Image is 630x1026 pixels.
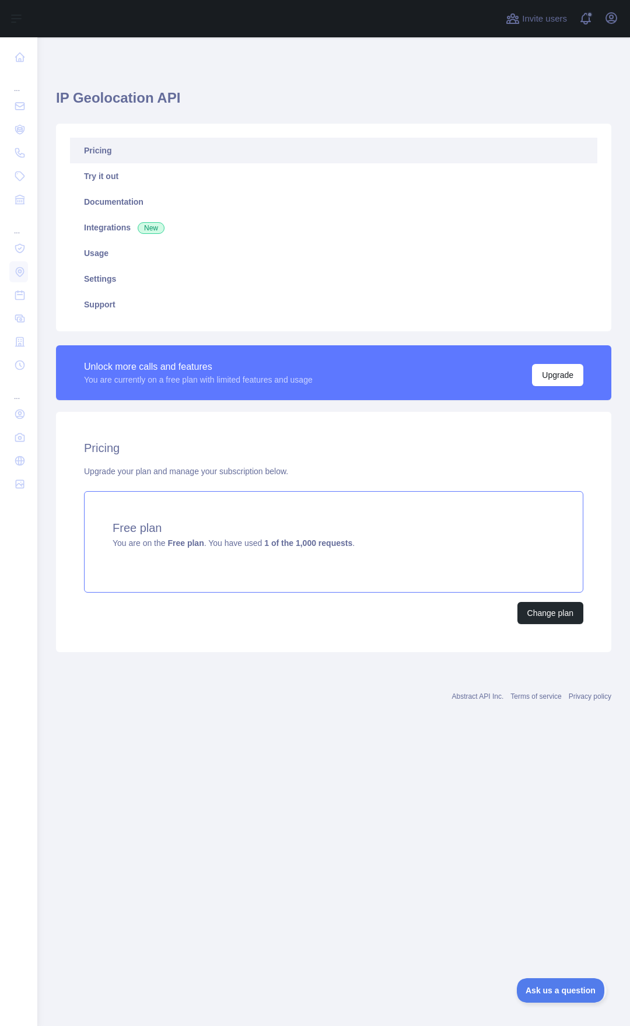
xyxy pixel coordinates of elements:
[9,378,28,401] div: ...
[452,692,504,701] a: Abstract API Inc.
[70,292,597,317] a: Support
[517,978,607,1003] iframe: Toggle Customer Support
[138,222,164,234] span: New
[84,440,583,456] h2: Pricing
[9,212,28,236] div: ...
[9,70,28,93] div: ...
[70,266,597,292] a: Settings
[517,602,583,624] button: Change plan
[84,360,313,374] div: Unlock more calls and features
[70,138,597,163] a: Pricing
[70,215,597,240] a: Integrations New
[70,189,597,215] a: Documentation
[56,89,611,117] h1: IP Geolocation API
[532,364,583,386] button: Upgrade
[70,163,597,189] a: Try it out
[84,374,313,386] div: You are currently on a free plan with limited features and usage
[510,692,561,701] a: Terms of service
[167,538,204,548] strong: Free plan
[70,240,597,266] a: Usage
[522,12,567,26] span: Invite users
[569,692,611,701] a: Privacy policy
[113,538,355,548] span: You are on the . You have used .
[264,538,352,548] strong: 1 of the 1,000 requests
[113,520,555,536] h4: Free plan
[84,465,583,477] div: Upgrade your plan and manage your subscription below.
[503,9,569,28] button: Invite users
